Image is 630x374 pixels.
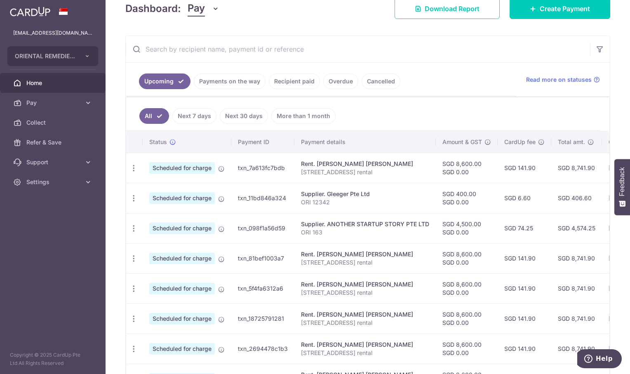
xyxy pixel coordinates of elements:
[301,341,429,349] div: Rent. [PERSON_NAME] [PERSON_NAME]
[139,73,190,89] a: Upcoming
[301,258,429,267] p: [STREET_ADDRESS] rental
[504,138,536,146] span: CardUp fee
[15,52,76,60] span: ORIENTAL REMEDIES INCORPORATED (PRIVATE LIMITED)
[551,243,602,273] td: SGD 8,741.90
[540,4,590,14] span: Create Payment
[436,273,498,303] td: SGD 8,600.00 SGD 0.00
[26,138,81,147] span: Refer & Save
[149,192,215,204] span: Scheduled for charge
[26,178,81,186] span: Settings
[149,313,215,324] span: Scheduled for charge
[149,283,215,294] span: Scheduled for charge
[188,1,205,17] span: Pay
[10,7,50,17] img: CardUp
[436,303,498,334] td: SGD 8,600.00 SGD 0.00
[301,168,429,176] p: [STREET_ADDRESS] rental
[551,334,602,364] td: SGD 8,741.90
[126,36,590,62] input: Search by recipient name, payment id or reference
[231,153,294,183] td: txn_7a613fc7bdb
[13,29,92,37] p: [EMAIL_ADDRESS][DOMAIN_NAME]
[26,158,81,166] span: Support
[125,1,181,16] h4: Dashboard:
[301,349,429,357] p: [STREET_ADDRESS] rental
[551,273,602,303] td: SGD 8,741.90
[231,273,294,303] td: txn_5f4fa6312a6
[188,1,219,17] button: Pay
[149,138,167,146] span: Status
[301,190,429,198] div: Supplier. Gleeger Pte Ltd
[436,213,498,243] td: SGD 4,500.00 SGD 0.00
[220,108,268,124] a: Next 30 days
[149,253,215,264] span: Scheduled for charge
[323,73,358,89] a: Overdue
[231,213,294,243] td: txn_098f1a56d59
[442,138,482,146] span: Amount & GST
[26,79,81,87] span: Home
[301,228,429,237] p: ORI 163
[498,243,551,273] td: SGD 141.90
[436,243,498,273] td: SGD 8,600.00 SGD 0.00
[26,99,81,107] span: Pay
[301,289,429,297] p: [STREET_ADDRESS] rental
[301,280,429,289] div: Rent. [PERSON_NAME] [PERSON_NAME]
[301,250,429,258] div: Rent. [PERSON_NAME] [PERSON_NAME]
[498,213,551,243] td: SGD 74.25
[526,76,592,84] span: Read more on statuses
[172,108,216,124] a: Next 7 days
[362,73,400,89] a: Cancelled
[436,153,498,183] td: SGD 8,600.00 SGD 0.00
[614,159,630,215] button: Feedback - Show survey
[231,183,294,213] td: txn_11bd846a324
[194,73,266,89] a: Payments on the way
[551,183,602,213] td: SGD 406.60
[498,303,551,334] td: SGD 141.90
[301,319,429,327] p: [STREET_ADDRESS] rental
[231,243,294,273] td: txn_81bef1003a7
[149,223,215,234] span: Scheduled for charge
[551,303,602,334] td: SGD 8,741.90
[301,310,429,319] div: Rent. [PERSON_NAME] [PERSON_NAME]
[425,4,480,14] span: Download Report
[231,131,294,153] th: Payment ID
[301,198,429,206] p: ORI 12342
[149,162,215,174] span: Scheduled for charge
[498,273,551,303] td: SGD 141.90
[231,334,294,364] td: txn_2694478c1b3
[149,343,215,355] span: Scheduled for charge
[269,73,320,89] a: Recipient paid
[436,334,498,364] td: SGD 8,600.00 SGD 0.00
[526,76,600,84] a: Read more on statuses
[551,213,602,243] td: SGD 4,574.25
[551,153,602,183] td: SGD 8,741.90
[294,131,436,153] th: Payment details
[618,167,626,196] span: Feedback
[7,46,98,66] button: ORIENTAL REMEDIES INCORPORATED (PRIVATE LIMITED)
[577,349,622,370] iframe: Opens a widget where you can find more information
[301,220,429,228] div: Supplier. ANOTHER STARTUP STORY PTE LTD
[498,334,551,364] td: SGD 141.90
[231,303,294,334] td: txn_18725791281
[139,108,169,124] a: All
[498,153,551,183] td: SGD 141.90
[301,160,429,168] div: Rent. [PERSON_NAME] [PERSON_NAME]
[271,108,336,124] a: More than 1 month
[498,183,551,213] td: SGD 6.60
[26,118,81,127] span: Collect
[436,183,498,213] td: SGD 400.00 SGD 0.00
[558,138,585,146] span: Total amt.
